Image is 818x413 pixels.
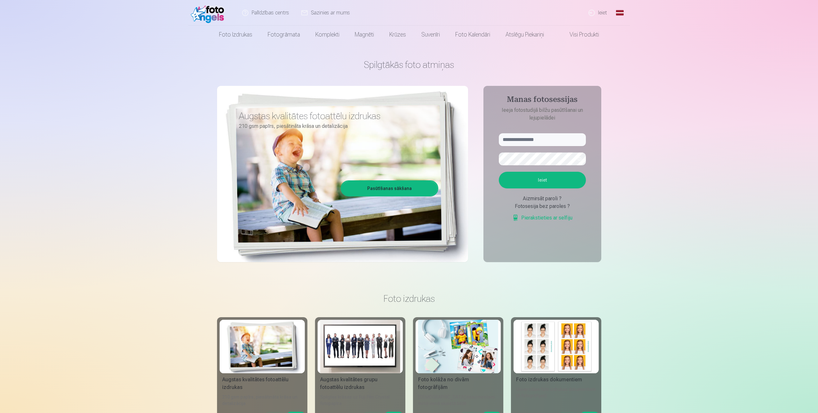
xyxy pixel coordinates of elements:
a: Pierakstieties ar selfiju [512,214,572,222]
a: Magnēti [347,26,382,44]
p: 210 gsm papīrs, piesātināta krāsa un detalizācija [239,122,433,131]
a: Fotogrāmata [260,26,308,44]
a: Foto kalendāri [448,26,498,44]
button: Ieiet [499,172,586,188]
a: Foto izdrukas [211,26,260,44]
div: Augstas kvalitātes grupu fotoattēlu izdrukas [318,376,403,391]
a: Komplekti [308,26,347,44]
p: Ieeja fotostudijā bilžu pasūtīšanai un lejupielādei [492,106,592,122]
div: Universālas foto izdrukas dokumentiem (6 fotogrāfijas) [514,386,599,407]
div: Augstas kvalitātes fotoattēlu izdrukas [220,376,305,391]
img: Foto izdrukas dokumentiem [516,320,596,373]
img: Augstas kvalitātes fotoattēlu izdrukas [222,320,302,373]
h3: Augstas kvalitātes fotoattēlu izdrukas [239,110,433,122]
div: [DEMOGRAPHIC_DATA] neaizmirstami mirkļi vienā skaistā bildē [416,394,501,407]
h1: Spilgtākās foto atmiņas [217,59,601,70]
a: Pasūtīšanas sākšana [342,181,437,195]
div: Spilgtas krāsas uz Fuji Film Crystal fotopapīra [318,394,403,407]
div: Foto izdrukas dokumentiem [514,376,599,384]
h4: Manas fotosessijas [492,95,592,106]
img: /fa1 [191,3,228,23]
a: Krūzes [382,26,414,44]
a: Visi produkti [552,26,607,44]
img: Foto kolāža no divām fotogrāfijām [418,320,498,373]
div: Aizmirsāt paroli ? [499,195,586,202]
div: 210 gsm papīrs, piesātināta krāsa un detalizācija [220,394,305,407]
a: Atslēgu piekariņi [498,26,552,44]
div: Foto kolāža no divām fotogrāfijām [416,376,501,391]
img: Augstas kvalitātes grupu fotoattēlu izdrukas [320,320,400,373]
a: Suvenīri [414,26,448,44]
h3: Foto izdrukas [222,293,596,304]
div: Fotosesija bez paroles ? [499,202,586,210]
